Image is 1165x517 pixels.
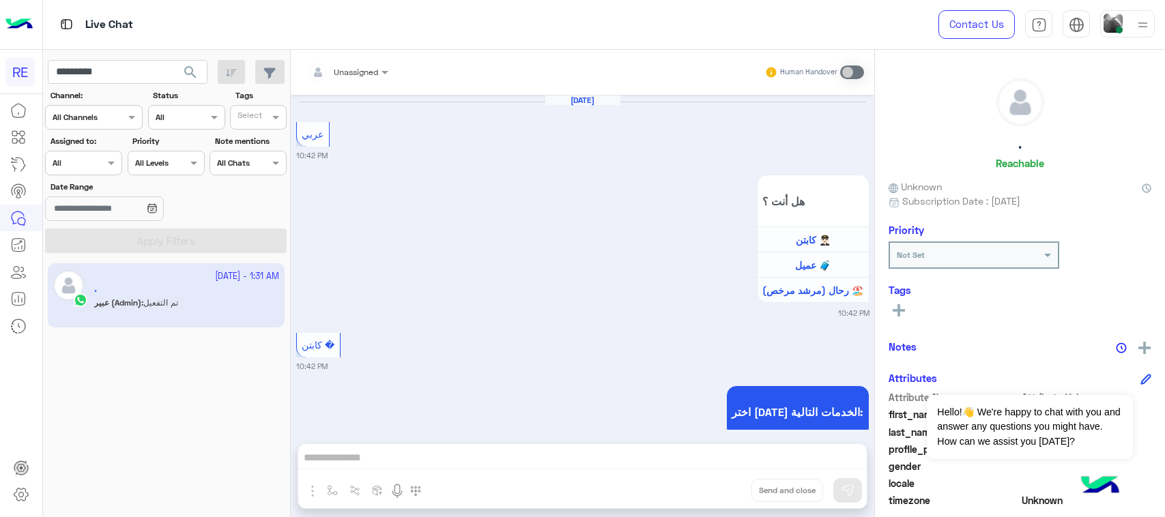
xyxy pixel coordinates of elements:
label: Assigned to: [51,135,121,147]
span: Unassigned [334,67,378,77]
p: Live Chat [85,16,133,34]
div: Select [235,109,262,125]
h6: [DATE] [545,95,620,105]
span: عميل 🧳 [795,259,831,271]
span: Unknown [1022,493,1152,507]
img: profile [1134,16,1151,33]
img: hulul-logo.png [1076,462,1124,510]
span: Hello!👋 We're happy to chat with you and answer any questions you might have. How can we assist y... [927,395,1132,459]
h6: Priority [889,224,924,236]
label: Date Range [51,181,203,193]
label: Note mentions [215,135,285,147]
small: 10:42 PM [838,308,869,319]
b: Not Set [897,250,925,260]
span: search [182,64,199,80]
span: first_name [889,407,1019,422]
img: defaultAdmin.png [997,79,1044,125]
label: Priority [132,135,203,147]
span: profile_pic [889,442,1019,456]
span: null [1022,476,1152,490]
h6: Notes [889,340,917,353]
img: Logo [5,10,33,39]
span: رحال (مرشد مرخص) 🏖️ [762,284,863,296]
img: add [1138,342,1151,354]
h5: . [1018,136,1022,152]
span: Attribute Name [889,390,1019,404]
label: Status [153,89,223,102]
span: كابتن 👨🏻‍✈️ [796,234,831,246]
img: tab [58,16,75,33]
img: userImage [1104,14,1123,33]
img: notes [1116,342,1127,353]
img: tab [1031,17,1047,33]
button: search [174,60,207,89]
div: RE [5,57,35,87]
span: Unknown [889,179,942,194]
span: last_name [889,425,1019,439]
small: Human Handover [780,67,837,78]
label: Channel: [51,89,141,102]
h6: Tags [889,284,1151,296]
h6: Reachable [996,157,1044,169]
span: null [1022,459,1152,473]
small: 10:42 PM [296,361,328,372]
span: Subscription Date : [DATE] [902,194,1020,208]
img: tab [1069,17,1084,33]
span: gender [889,459,1019,473]
small: 10:42 PM [296,150,328,161]
span: locale [889,476,1019,490]
span: timezone [889,493,1019,507]
label: Tags [235,89,285,102]
span: اختر [DATE] الخدمات التالية: [732,405,864,418]
button: Apply Filters [45,228,287,253]
span: كابتن � [302,339,334,351]
span: عربي [302,128,323,140]
a: Contact Us [938,10,1015,39]
h6: Attributes [889,372,937,384]
button: Send and close [751,479,823,502]
span: هل أنت ؟ [762,194,864,207]
a: tab [1025,10,1052,39]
